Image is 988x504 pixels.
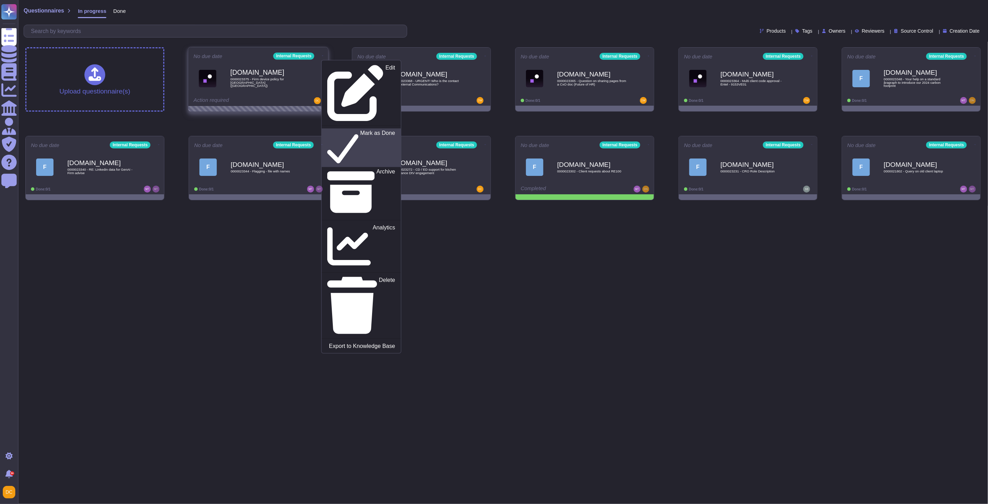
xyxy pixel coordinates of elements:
span: In progress [78,8,106,14]
img: user [307,186,314,193]
div: Internal Requests [110,141,150,148]
p: Edit [386,65,395,121]
a: Archive [322,167,401,217]
span: 0000023364 - Multi client code approval - Entel - 9153VE01 [721,79,790,86]
img: user [960,186,967,193]
div: Internal Requests [273,52,314,59]
p: Delete [379,277,395,334]
img: user [153,186,159,193]
span: Source Control [901,29,933,33]
b: [DOMAIN_NAME] [721,71,790,78]
div: F [853,158,870,176]
img: user [960,97,967,104]
span: No due date [684,54,713,59]
div: Action required [194,97,280,104]
span: No due date [357,54,386,59]
span: 0000021802 - Query on old client laptop [884,170,953,173]
div: F [853,70,870,87]
b: [DOMAIN_NAME] [721,161,790,168]
p: Analytics [373,225,395,268]
img: user [316,186,323,193]
div: Internal Requests [763,53,804,60]
span: 0000023368 - URGENT! Who is the contact for External Communications? [394,79,463,86]
img: Logo [526,70,543,87]
a: Export to Knowledge Base [322,342,401,350]
a: Analytics [322,223,401,270]
div: Internal Requests [273,141,314,148]
b: [DOMAIN_NAME] [557,71,627,78]
div: Internal Requests [600,53,640,60]
img: user [640,97,647,104]
img: user [477,97,484,104]
span: 0000023231 - CRO Role Description [721,170,790,173]
span: Tags [802,29,813,33]
img: user [969,186,976,193]
span: Questionnaires [24,8,64,14]
a: Delete [322,276,401,335]
div: Internal Requests [600,141,640,148]
div: Internal Requests [436,141,477,148]
span: 0000023365 - Question on sharing pages from a CxO doc (Future of HR) [557,79,627,86]
b: [DOMAIN_NAME] [884,69,953,76]
span: No due date [521,54,549,59]
span: No due date [684,143,713,148]
span: No due date [847,143,876,148]
span: Done: 0/1 [526,99,540,103]
span: 0000023348 - Your help on a standard âragraph to introduce our 2024 carbon footprint [884,78,953,88]
b: [DOMAIN_NAME] [394,71,463,78]
span: Done: 0/1 [852,99,867,103]
div: Internal Requests [436,53,477,60]
span: No due date [194,143,223,148]
div: 9+ [10,471,14,475]
img: user [969,97,976,104]
a: Edit [322,63,401,123]
img: user [477,186,484,193]
span: Products [767,29,786,33]
span: Owners [829,29,846,33]
span: No due date [31,143,59,148]
span: No due date [194,54,222,59]
span: No due date [847,54,876,59]
img: user [314,97,321,104]
span: 0000023302 - Client requests about RE100 [557,170,627,173]
span: No due date [521,143,549,148]
p: Mark as Done [360,130,395,166]
p: Archive [377,169,395,216]
span: 0000023375 - Firm device policy for [GEOGRAPHIC_DATA] ([GEOGRAPHIC_DATA]) [230,78,300,88]
span: Reviewers [862,29,884,33]
b: [DOMAIN_NAME] [884,161,953,168]
div: Internal Requests [763,141,804,148]
span: Done: 0/1 [689,99,703,103]
a: Mark as Done [322,128,401,167]
div: Completed [521,186,606,193]
img: user [642,186,649,193]
div: Internal Requests [926,141,967,148]
img: user [803,97,810,104]
img: user [803,186,810,193]
span: Done: 0/1 [199,187,214,191]
div: F [526,158,543,176]
div: Internal Requests [926,53,967,60]
b: [DOMAIN_NAME] [394,160,463,166]
span: 0000023340 - RE: Linkedin data for GenAI - Firm advise [67,168,137,174]
b: [DOMAIN_NAME] [67,160,137,166]
span: Done: 0/1 [852,187,867,191]
img: Logo [689,70,707,87]
img: user [3,486,15,498]
div: F [199,158,217,176]
span: 0000023344 - Flagging - file with names [231,170,300,173]
span: Creation Date [950,29,980,33]
button: user [1,485,20,500]
b: [DOMAIN_NAME] [231,161,300,168]
span: 0000023272 - CD / ED support for kitchen appliance DtV engagement [394,168,463,174]
div: Upload questionnaire(s) [59,64,130,95]
input: Search by keywords [27,25,407,37]
span: Done: 0/1 [689,187,703,191]
div: F [36,158,53,176]
b: [DOMAIN_NAME] [230,69,300,76]
img: user [634,186,641,193]
div: F [689,158,707,176]
span: Done: 0/1 [36,187,50,191]
p: Export to Knowledge Base [329,343,395,349]
b: [DOMAIN_NAME] [557,161,627,168]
